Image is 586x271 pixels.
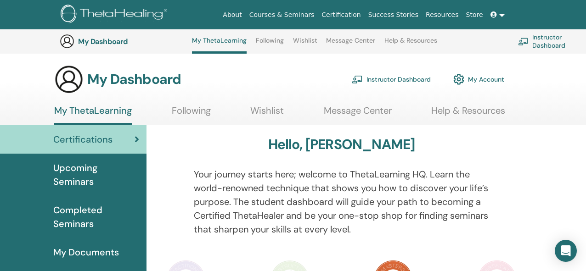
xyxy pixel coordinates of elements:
a: My ThetaLearning [192,37,247,54]
a: Resources [422,6,462,23]
a: My Account [453,69,504,89]
h3: My Dashboard [78,37,170,46]
a: Certification [318,6,364,23]
img: chalkboard-teacher.svg [352,75,363,83]
a: Message Center [326,37,375,51]
img: chalkboard-teacher.svg [518,38,529,45]
a: Wishlist [250,105,284,123]
h3: Hello, [PERSON_NAME] [268,136,415,153]
p: Your journey starts here; welcome to ThetaLearning HQ. Learn the world-renowned technique that sh... [194,167,489,236]
a: Store [462,6,487,23]
a: Following [172,105,211,123]
a: My ThetaLearning [54,105,132,125]
a: Help & Resources [384,37,437,51]
span: Upcoming Seminars [53,161,139,188]
a: Following [256,37,284,51]
a: Success Stories [365,6,422,23]
img: generic-user-icon.jpg [54,65,84,94]
a: Wishlist [293,37,317,51]
a: About [219,6,245,23]
span: Completed Seminars [53,203,139,231]
img: cog.svg [453,72,464,87]
div: Open Intercom Messenger [555,240,577,262]
a: Help & Resources [431,105,505,123]
img: generic-user-icon.jpg [60,34,74,49]
img: logo.png [61,5,170,25]
a: Instructor Dashboard [352,69,431,89]
a: Message Center [324,105,392,123]
span: Certifications [53,133,113,146]
span: My Documents [53,245,119,259]
h3: My Dashboard [87,71,181,88]
a: Courses & Seminars [246,6,318,23]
